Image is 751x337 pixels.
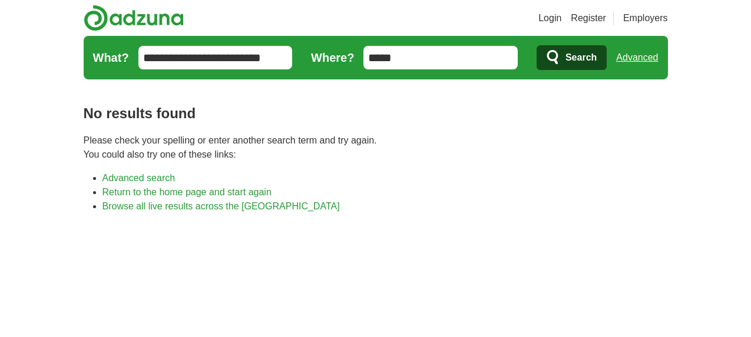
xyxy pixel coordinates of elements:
[102,173,176,183] a: Advanced search
[102,187,272,197] a: Return to the home page and start again
[311,49,354,66] label: Where?
[102,201,340,211] a: Browse all live results across the [GEOGRAPHIC_DATA]
[537,45,607,70] button: Search
[616,46,658,69] a: Advanced
[84,5,184,31] img: Adzuna logo
[93,49,129,66] label: What?
[571,11,606,25] a: Register
[565,46,597,69] span: Search
[84,134,668,162] p: Please check your spelling or enter another search term and try again. You could also try one of ...
[623,11,668,25] a: Employers
[84,103,668,124] h1: No results found
[538,11,561,25] a: Login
